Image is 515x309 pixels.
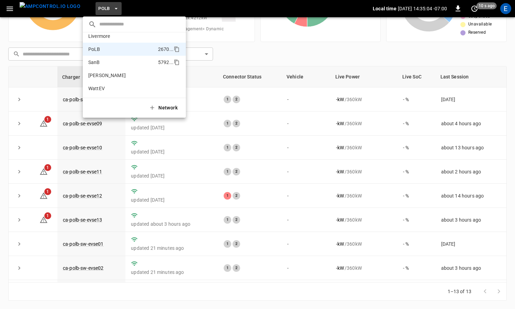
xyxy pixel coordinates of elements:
div: copy [173,58,181,66]
p: [PERSON_NAME] [88,72,126,79]
p: Livermore [88,33,110,40]
p: WattEV [88,85,105,92]
p: SanB [88,59,100,66]
button: Network [145,101,183,115]
p: PoLB [88,46,100,53]
div: copy [173,45,181,53]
